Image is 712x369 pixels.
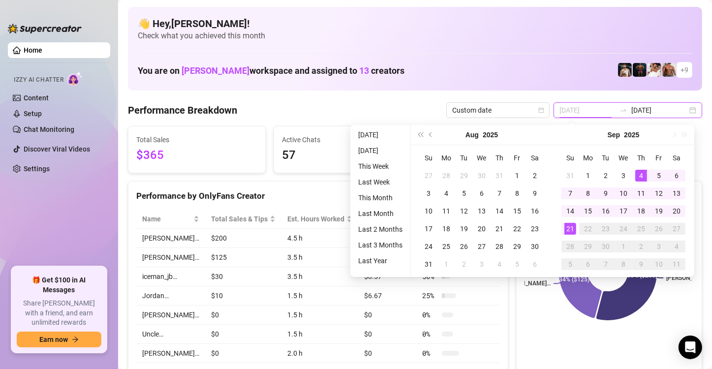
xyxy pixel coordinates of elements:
[501,280,551,287] text: [PERSON_NAME]…
[529,205,541,217] div: 16
[597,167,615,184] td: 2025-09-02
[437,149,455,167] th: Mo
[458,223,470,235] div: 19
[473,255,491,273] td: 2025-09-03
[582,205,594,217] div: 15
[473,184,491,202] td: 2025-08-06
[354,223,406,235] li: Last 2 Months
[564,241,576,252] div: 28
[561,220,579,238] td: 2025-09-21
[440,170,452,182] div: 28
[211,214,268,224] span: Total Sales & Tips
[635,187,647,199] div: 11
[632,167,650,184] td: 2025-09-04
[476,223,488,235] div: 20
[526,238,544,255] td: 2025-08-30
[671,170,682,182] div: 6
[600,205,612,217] div: 16
[437,220,455,238] td: 2025-08-18
[422,309,438,320] span: 0 %
[465,125,479,145] button: Choose a month
[473,202,491,220] td: 2025-08-13
[511,187,523,199] div: 8
[579,220,597,238] td: 2025-09-22
[423,187,434,199] div: 3
[600,187,612,199] div: 9
[494,223,505,235] div: 21
[281,267,358,286] td: 3.5 h
[136,325,205,344] td: Uncle…
[67,71,83,86] img: AI Chatter
[671,205,682,217] div: 20
[494,241,505,252] div: 28
[491,149,508,167] th: Th
[136,134,257,145] span: Total Sales
[17,276,101,295] span: 🎁 Get $100 in AI Messages
[281,229,358,248] td: 4.5 h
[494,258,505,270] div: 4
[668,184,685,202] td: 2025-09-13
[473,220,491,238] td: 2025-08-20
[473,167,491,184] td: 2025-07-30
[24,46,42,54] a: Home
[437,202,455,220] td: 2025-08-11
[597,220,615,238] td: 2025-09-23
[491,167,508,184] td: 2025-07-31
[182,65,249,76] span: [PERSON_NAME]
[423,241,434,252] div: 24
[8,24,82,33] img: logo-BBDzfeDw.svg
[668,238,685,255] td: 2025-10-04
[24,94,49,102] a: Content
[281,248,358,267] td: 3.5 h
[17,332,101,347] button: Earn nowarrow-right
[635,170,647,182] div: 4
[582,223,594,235] div: 22
[281,286,358,306] td: 1.5 h
[600,241,612,252] div: 30
[24,110,42,118] a: Setup
[138,17,692,31] h4: 👋 Hey, [PERSON_NAME] !
[423,170,434,182] div: 27
[668,202,685,220] td: 2025-09-20
[671,258,682,270] div: 11
[354,208,406,219] li: Last Month
[205,210,281,229] th: Total Sales & Tips
[633,63,647,77] img: Muscled
[615,167,632,184] td: 2025-09-03
[420,167,437,184] td: 2025-07-27
[508,149,526,167] th: Fr
[650,255,668,273] td: 2025-10-10
[597,184,615,202] td: 2025-09-09
[455,184,473,202] td: 2025-08-05
[615,220,632,238] td: 2025-09-24
[354,239,406,251] li: Last 3 Months
[358,344,416,363] td: $0
[24,165,50,173] a: Settings
[508,238,526,255] td: 2025-08-29
[635,241,647,252] div: 2
[579,238,597,255] td: 2025-09-29
[440,258,452,270] div: 1
[561,149,579,167] th: Su
[526,255,544,273] td: 2025-09-06
[632,220,650,238] td: 2025-09-25
[17,299,101,328] span: Share [PERSON_NAME] with a friend, and earn unlimited rewards
[650,149,668,167] th: Fr
[653,187,665,199] div: 12
[511,241,523,252] div: 29
[458,170,470,182] div: 29
[136,146,257,165] span: $365
[597,238,615,255] td: 2025-09-30
[422,348,438,359] span: 0 %
[511,170,523,182] div: 1
[354,176,406,188] li: Last Week
[650,220,668,238] td: 2025-09-26
[205,325,281,344] td: $0
[632,255,650,273] td: 2025-10-09
[564,223,576,235] div: 21
[511,258,523,270] div: 5
[420,238,437,255] td: 2025-08-24
[618,170,629,182] div: 3
[420,184,437,202] td: 2025-08-03
[650,202,668,220] td: 2025-09-19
